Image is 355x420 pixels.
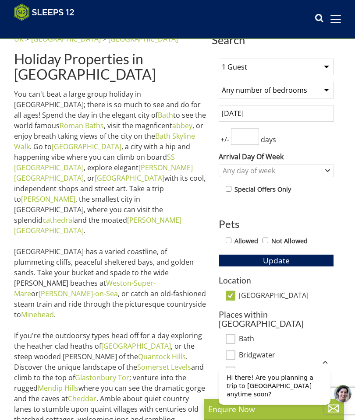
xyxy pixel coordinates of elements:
[14,152,175,172] a: SS [GEOGRAPHIC_DATA]
[14,163,193,183] a: [PERSON_NAME][GEOGRAPHIC_DATA]
[220,166,323,175] div: Any day of week
[239,335,334,344] label: Bath
[208,403,340,415] p: Enquire Now
[31,34,101,44] a: [GEOGRAPHIC_DATA]
[14,34,24,44] a: UK
[172,121,192,130] a: abbey
[239,351,334,360] label: Bridgwater
[38,383,78,393] a: Mendip Hills
[14,131,195,151] a: Bath Skyline Walk
[15,13,102,36] span: Hi there! Are you planning a trip to [GEOGRAPHIC_DATA] anytime soon?
[219,218,334,230] h3: Pets
[219,276,334,285] h3: Location
[52,142,121,151] a: [GEOGRAPHIC_DATA]
[103,34,106,44] span: >
[14,215,181,235] a: [PERSON_NAME][GEOGRAPHIC_DATA]
[271,236,308,246] label: Not Allowed
[234,185,291,194] label: Special Offers Only
[101,341,171,351] a: [GEOGRAPHIC_DATA]
[39,289,118,298] a: [PERSON_NAME]-on-Sea
[219,164,334,177] div: Combobox
[43,215,74,225] a: cathedral
[234,236,258,246] label: Allowed
[219,254,334,266] button: Update
[158,110,173,120] a: Bath
[14,3,75,21] img: Sleeps 12
[212,34,341,46] span: Search
[263,255,290,266] span: Update
[108,34,178,44] a: [GEOGRAPHIC_DATA]
[219,134,231,145] span: +/-
[14,278,156,298] a: Weston-Super-Mare
[68,394,96,403] a: Cheddar
[95,173,164,183] a: [GEOGRAPHIC_DATA]
[219,310,334,328] h3: Places within [GEOGRAPHIC_DATA]
[75,373,129,382] a: Glastonbury Tor
[259,134,278,145] span: days
[212,361,355,420] iframe: LiveChat chat widget
[122,24,140,41] button: Open LiveChat chat widget
[14,51,208,82] h1: Holiday Properties in [GEOGRAPHIC_DATA]
[10,26,102,34] iframe: Customer reviews powered by Trustpilot
[21,194,75,204] a: [PERSON_NAME]
[219,151,334,162] label: Arrival Day Of Week
[60,121,104,130] a: Roman Baths
[137,362,191,372] a: Somerset Levels
[239,291,334,301] label: [GEOGRAPHIC_DATA]
[138,352,186,361] a: Quantock Hills
[21,310,54,319] a: Minehead
[25,34,29,44] span: >
[219,105,334,122] input: Arrival Date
